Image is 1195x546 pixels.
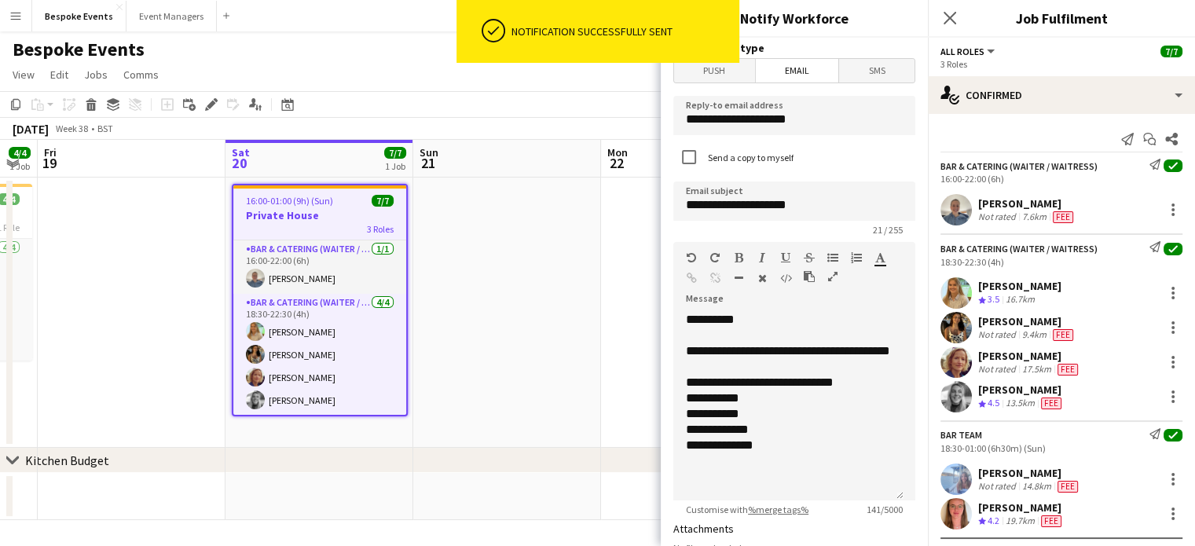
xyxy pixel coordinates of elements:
button: Text Color [874,251,885,264]
span: Comms [123,68,159,82]
div: Crew has different fees then in role [1038,515,1065,528]
span: 3.5 [988,293,999,305]
div: Bar & Catering (Waiter / waitress) [940,243,1098,255]
span: 21 / 255 [860,224,915,236]
div: [PERSON_NAME] [978,383,1065,397]
span: Fee [1058,364,1078,376]
span: 19 [42,154,57,172]
span: SMS [839,59,915,82]
div: Crew has different fees then in role [1050,328,1076,341]
span: Email [756,59,839,82]
div: [DATE] [13,121,49,137]
a: View [6,64,41,85]
label: Send a copy to myself [705,152,794,163]
div: Not rated [978,363,1019,376]
div: [PERSON_NAME] [978,466,1081,480]
label: Attachments [673,522,734,536]
app-job-card: 16:00-01:00 (9h) (Sun)7/7Private House3 RolesBar & Catering (Waiter / waitress)1/116:00-22:00 (6h... [232,184,408,416]
button: Horizontal Line [733,272,744,284]
div: Notification successfully sent [511,24,733,38]
button: Paste as plain text [804,270,815,283]
div: [PERSON_NAME] [978,500,1065,515]
div: 1 Job [9,160,30,172]
div: Crew has different fees then in role [1054,480,1081,493]
button: Strikethrough [804,251,815,264]
span: 7/7 [372,195,394,207]
app-card-role: Bar & Catering (Waiter / waitress)4/418:30-22:30 (4h)[PERSON_NAME][PERSON_NAME][PERSON_NAME][PERS... [233,294,406,416]
span: Fri [44,145,57,159]
div: 13.5km [1003,397,1038,410]
span: Fee [1041,398,1061,409]
span: Push [674,59,755,82]
span: Mon [607,145,628,159]
span: 4/4 [9,147,31,159]
button: Underline [780,251,791,264]
div: 17.5km [1019,363,1054,376]
span: Edit [50,68,68,82]
span: 22 [605,154,628,172]
span: View [13,68,35,82]
button: Ordered List [851,251,862,264]
h3: Job Fulfilment [928,8,1195,28]
span: Fee [1053,329,1073,341]
h1: Bespoke Events [13,38,145,61]
span: Fee [1041,515,1061,527]
span: 3 Roles [367,223,394,235]
a: Comms [117,64,165,85]
button: Event Managers [126,1,217,31]
a: Jobs [78,64,114,85]
span: All roles [940,46,984,57]
span: Sun [420,145,438,159]
h3: Private House [233,208,406,222]
app-card-role: Bar & Catering (Waiter / waitress)1/116:00-22:00 (6h)[PERSON_NAME] [233,240,406,294]
div: Not rated [978,480,1019,493]
div: 16:00-22:00 (6h) [940,173,1182,185]
div: BST [97,123,113,134]
span: Fee [1053,211,1073,223]
div: [PERSON_NAME] [978,314,1076,328]
div: Crew has different fees then in role [1054,363,1081,376]
span: Jobs [84,68,108,82]
button: Unordered List [827,251,838,264]
button: Clear Formatting [757,272,768,284]
span: 7/7 [384,147,406,159]
div: [PERSON_NAME] [978,349,1081,363]
span: Sat [232,145,250,159]
div: Crew has different fees then in role [1050,211,1076,223]
button: Redo [709,251,720,264]
div: 7.6km [1019,211,1050,223]
div: 18:30-22:30 (4h) [940,256,1182,268]
span: 20 [229,154,250,172]
div: 1 Job [385,160,405,172]
div: [PERSON_NAME] [978,196,1076,211]
div: 18:30-01:00 (6h30m) (Sun) [940,442,1182,454]
span: 4.5 [988,397,999,409]
span: Customise with [673,504,821,515]
div: Confirmed [928,76,1195,114]
div: 19.7km [1003,515,1038,528]
span: Fee [1058,481,1078,493]
button: Bold [733,251,744,264]
div: 9.4km [1019,328,1050,341]
button: Fullscreen [827,270,838,283]
button: HTML Code [780,272,791,284]
span: Week 38 [52,123,91,134]
span: 141 / 5000 [854,504,915,515]
span: 7/7 [1160,46,1182,57]
div: 16.7km [1003,293,1038,306]
span: 16:00-01:00 (9h) (Sun) [246,195,333,207]
span: 4.2 [988,515,999,526]
h3: Notification type [673,41,915,55]
button: Italic [757,251,768,264]
div: Bar Team [940,429,982,441]
div: [PERSON_NAME] [978,279,1061,293]
button: All roles [940,46,997,57]
div: 14.8km [1019,480,1054,493]
a: %merge tags% [748,504,808,515]
div: Bar & Catering (Waiter / waitress) [940,160,1098,172]
span: 21 [417,154,438,172]
button: Undo [686,251,697,264]
div: Not rated [978,211,1019,223]
div: Not rated [978,328,1019,341]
